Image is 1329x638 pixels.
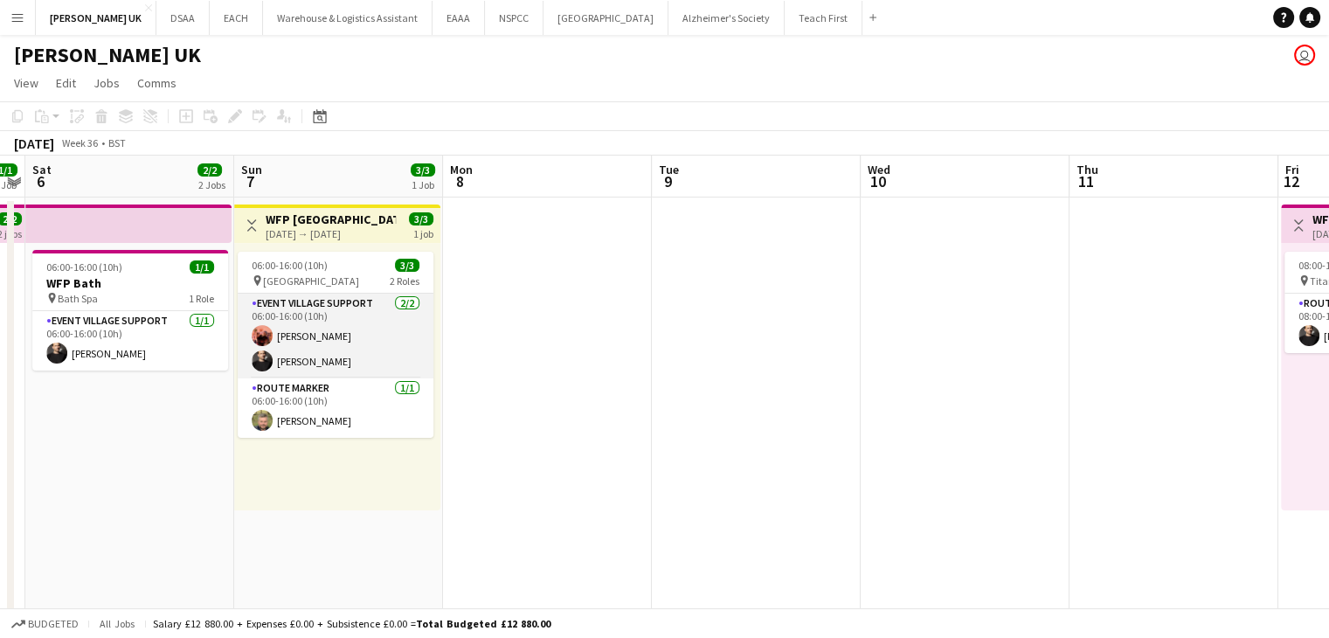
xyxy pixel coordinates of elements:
[266,212,396,227] h3: WFP [GEOGRAPHIC_DATA]
[28,618,79,630] span: Budgeted
[108,136,126,149] div: BST
[485,1,543,35] button: NSPCC
[390,274,419,288] span: 2 Roles
[14,42,201,68] h1: [PERSON_NAME] UK
[238,378,433,438] app-card-role: Route Marker1/106:00-16:00 (10h)[PERSON_NAME]
[252,259,328,272] span: 06:00-16:00 (10h)
[14,75,38,91] span: View
[266,227,396,240] div: [DATE] → [DATE]
[14,135,54,152] div: [DATE]
[58,292,98,305] span: Bath Spa
[865,171,890,191] span: 10
[239,171,262,191] span: 7
[416,617,550,630] span: Total Budgeted £12 880.00
[32,250,228,371] app-job-card: 06:00-16:00 (10h)1/1WFP Bath Bath Spa1 RoleEvent Village Support1/106:00-16:00 (10h)[PERSON_NAME]
[785,1,862,35] button: Teach First
[395,259,419,272] span: 3/3
[1076,162,1098,177] span: Thu
[241,162,262,177] span: Sun
[9,614,81,634] button: Budgeted
[238,252,433,438] app-job-card: 06:00-16:00 (10h)3/3 [GEOGRAPHIC_DATA]2 RolesEvent Village Support2/206:00-16:00 (10h)[PERSON_NAM...
[543,1,668,35] button: [GEOGRAPHIC_DATA]
[189,292,214,305] span: 1 Role
[659,162,679,177] span: Tue
[412,178,434,191] div: 1 Job
[46,260,122,274] span: 06:00-16:00 (10h)
[197,163,222,177] span: 2/2
[433,1,485,35] button: EAAA
[210,1,263,35] button: EACH
[198,178,225,191] div: 2 Jobs
[263,1,433,35] button: Warehouse & Logistics Assistant
[656,171,679,191] span: 9
[30,171,52,191] span: 6
[190,260,214,274] span: 1/1
[450,162,473,177] span: Mon
[93,75,120,91] span: Jobs
[56,75,76,91] span: Edit
[36,1,156,35] button: [PERSON_NAME] UK
[130,72,183,94] a: Comms
[7,72,45,94] a: View
[58,136,101,149] span: Week 36
[96,617,138,630] span: All jobs
[87,72,127,94] a: Jobs
[137,75,177,91] span: Comms
[238,294,433,378] app-card-role: Event Village Support2/206:00-16:00 (10h)[PERSON_NAME][PERSON_NAME]
[668,1,785,35] button: Alzheimer's Society
[153,617,550,630] div: Salary £12 880.00 + Expenses £0.00 + Subsistence £0.00 =
[413,225,433,240] div: 1 job
[1285,162,1299,177] span: Fri
[868,162,890,177] span: Wed
[1294,45,1315,66] app-user-avatar: Emma Butler
[1283,171,1299,191] span: 12
[409,212,433,225] span: 3/3
[49,72,83,94] a: Edit
[1074,171,1098,191] span: 11
[263,274,359,288] span: [GEOGRAPHIC_DATA]
[32,275,228,291] h3: WFP Bath
[156,1,210,35] button: DSAA
[32,162,52,177] span: Sat
[447,171,473,191] span: 8
[32,311,228,371] app-card-role: Event Village Support1/106:00-16:00 (10h)[PERSON_NAME]
[411,163,435,177] span: 3/3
